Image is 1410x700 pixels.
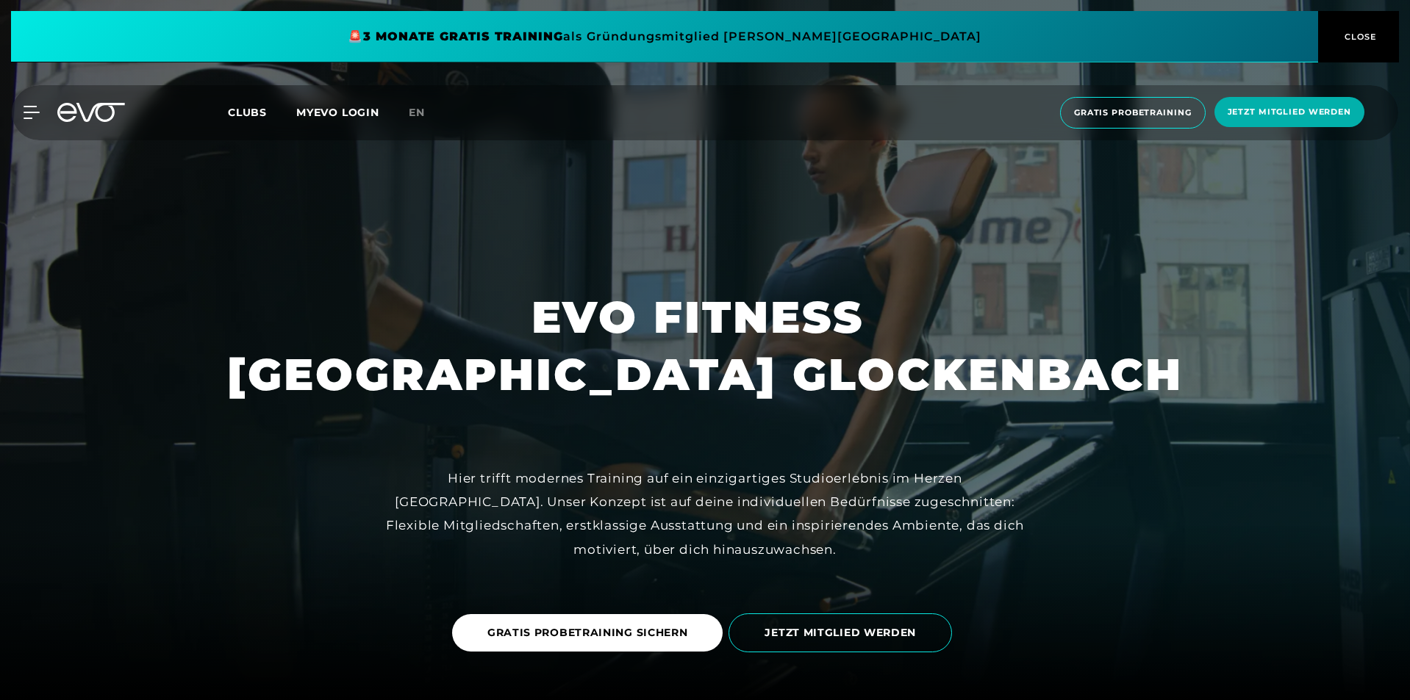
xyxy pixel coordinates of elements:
[487,625,688,641] span: GRATIS PROBETRAINING SICHERN
[1056,97,1210,129] a: Gratis Probetraining
[1210,97,1369,129] a: Jetzt Mitglied werden
[452,603,729,663] a: GRATIS PROBETRAINING SICHERN
[374,466,1036,561] div: Hier trifft modernes Training auf ein einzigartiges Studioerlebnis im Herzen [GEOGRAPHIC_DATA]. U...
[729,602,958,663] a: JETZT MITGLIED WERDEN
[296,106,379,119] a: MYEVO LOGIN
[765,625,916,641] span: JETZT MITGLIED WERDEN
[227,289,1183,403] h1: EVO FITNESS [GEOGRAPHIC_DATA] GLOCKENBACH
[228,106,267,119] span: Clubs
[1318,11,1399,62] button: CLOSE
[1074,107,1192,119] span: Gratis Probetraining
[409,106,425,119] span: en
[1341,30,1377,43] span: CLOSE
[409,104,443,121] a: en
[228,105,296,119] a: Clubs
[1228,106,1351,118] span: Jetzt Mitglied werden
